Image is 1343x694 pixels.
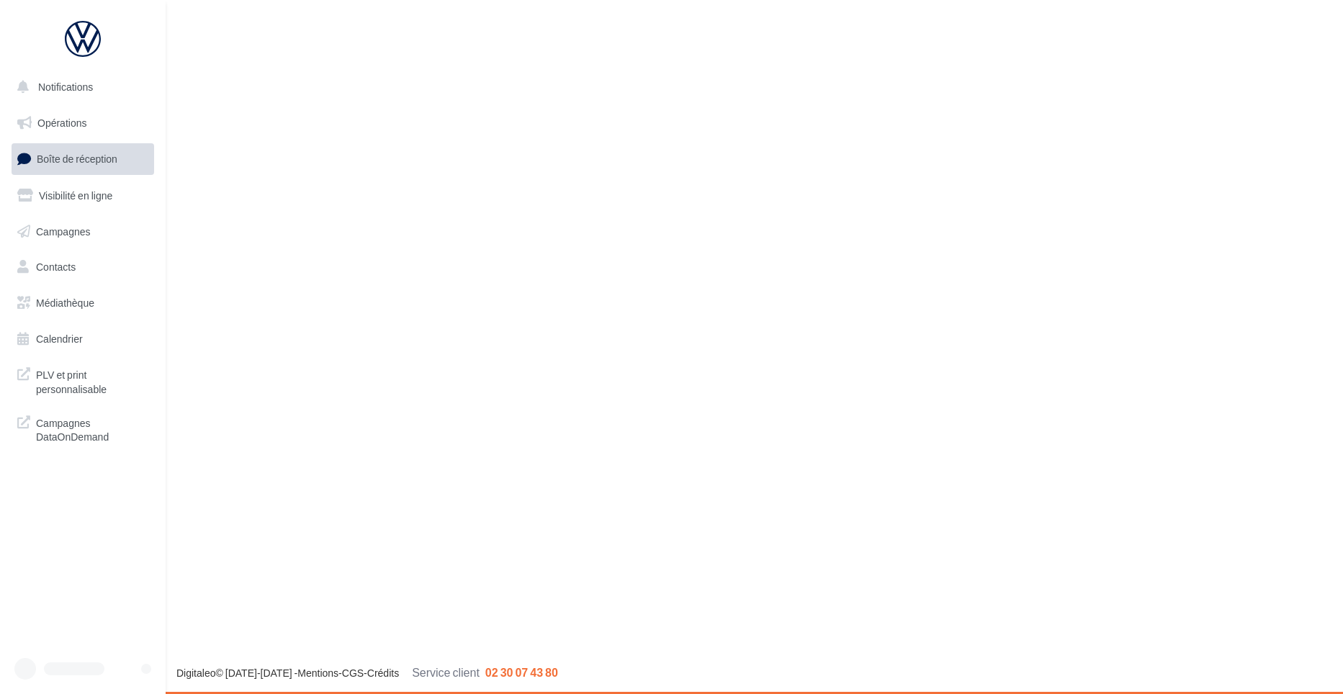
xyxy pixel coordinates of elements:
[9,108,157,138] a: Opérations
[9,288,157,318] a: Médiathèque
[9,359,157,402] a: PLV et print personnalisable
[37,117,86,129] span: Opérations
[176,667,215,679] a: Digitaleo
[38,81,93,93] span: Notifications
[297,667,338,679] a: Mentions
[36,225,91,237] span: Campagnes
[367,667,399,679] a: Crédits
[36,413,148,444] span: Campagnes DataOnDemand
[37,153,117,165] span: Boîte de réception
[9,143,157,174] a: Boîte de réception
[342,667,364,679] a: CGS
[9,72,151,102] button: Notifications
[412,665,480,679] span: Service client
[176,667,558,679] span: © [DATE]-[DATE] - - -
[9,217,157,247] a: Campagnes
[9,324,157,354] a: Calendrier
[36,261,76,273] span: Contacts
[39,189,112,202] span: Visibilité en ligne
[485,665,558,679] span: 02 30 07 43 80
[36,333,83,345] span: Calendrier
[9,407,157,450] a: Campagnes DataOnDemand
[36,297,94,309] span: Médiathèque
[9,252,157,282] a: Contacts
[36,365,148,396] span: PLV et print personnalisable
[9,181,157,211] a: Visibilité en ligne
